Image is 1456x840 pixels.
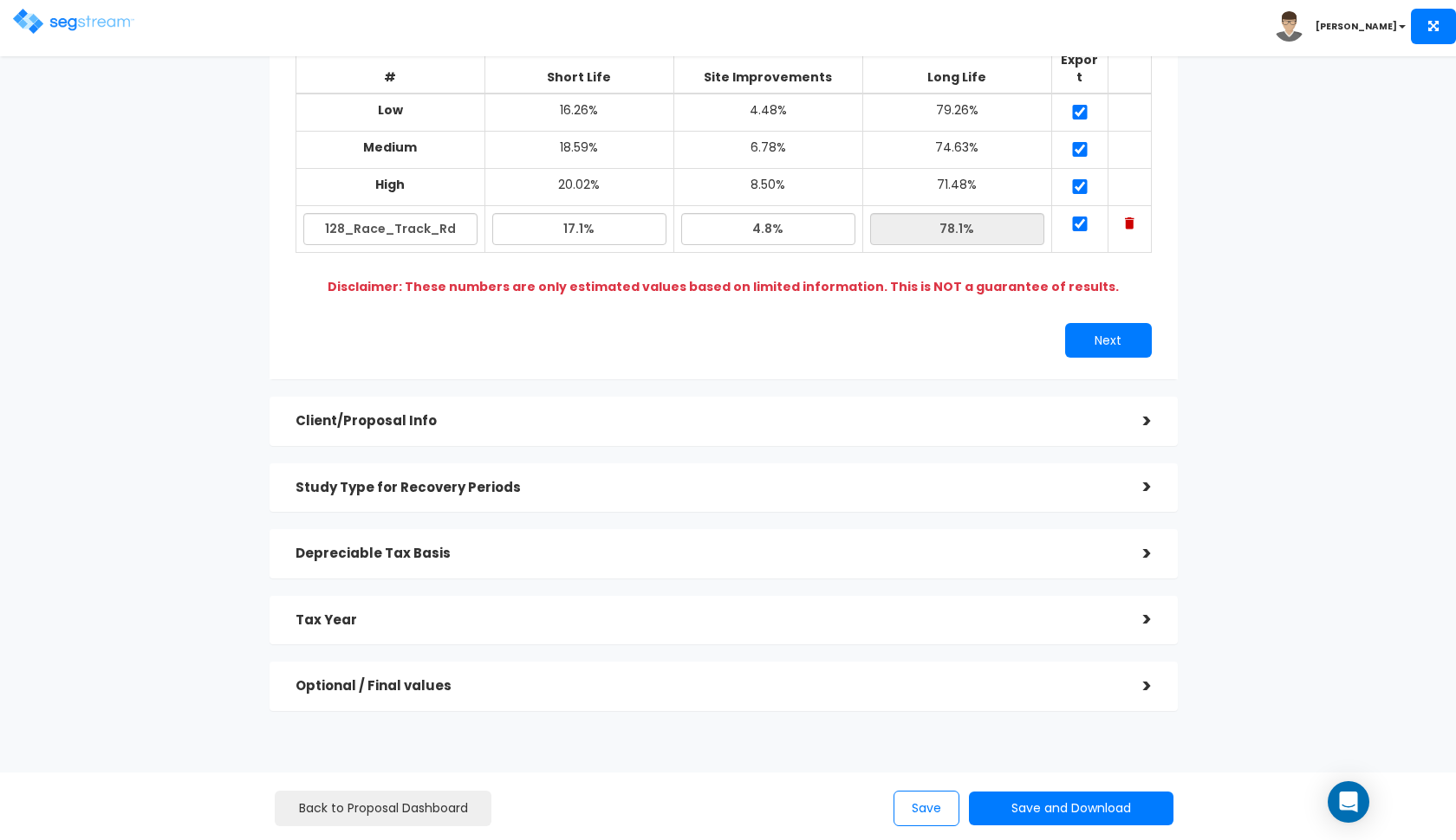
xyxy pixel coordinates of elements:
[673,44,862,94] th: Site Improvements
[363,139,417,156] b: Medium
[328,278,1119,295] b: Disclaimer: These numbers are only estimated values based on limited information. This is NOT a g...
[1117,408,1152,435] div: >
[275,791,491,826] a: Back to Proposal Dashboard
[375,176,405,193] b: High
[862,169,1051,206] td: 71.48%
[969,792,1173,825] button: Save and Download
[13,9,134,34] img: logo.png
[673,94,862,132] td: 4.48%
[296,546,1117,561] h5: Depreciable Tax Basis
[1274,11,1304,42] img: avatar.png
[378,101,403,119] b: Low
[1117,673,1152,700] div: >
[296,44,484,94] th: #
[296,481,1117,495] h5: Study Type for Recovery Periods
[1125,217,1134,229] img: Trash Icon
[1316,20,1397,33] b: [PERSON_NAME]
[296,679,1117,694] h5: Optional / Final values
[296,613,1117,628] h5: Tax Year
[296,414,1117,429] h5: Client/Proposal Info
[1328,781,1369,823] div: Open Intercom Messenger
[894,791,959,826] button: Save
[673,132,862,169] td: 6.78%
[1051,44,1108,94] th: Export
[673,169,862,206] td: 8.50%
[1065,323,1152,358] button: Next
[862,132,1051,169] td: 74.63%
[484,132,673,169] td: 18.59%
[1117,606,1152,633] div: >
[862,44,1051,94] th: Long Life
[1117,540,1152,567] div: >
[484,169,673,206] td: 20.02%
[862,94,1051,132] td: 79.26%
[1117,474,1152,501] div: >
[484,44,673,94] th: Short Life
[484,94,673,132] td: 16.26%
